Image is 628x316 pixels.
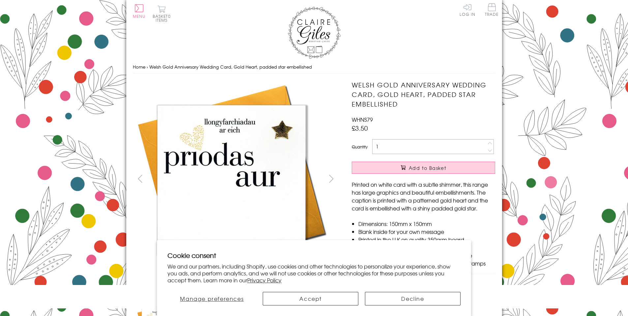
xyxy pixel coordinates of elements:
a: Trade [485,3,499,17]
button: Basket0 items [153,5,171,22]
li: Dimensions: 150mm x 150mm [358,220,495,228]
h1: Welsh Gold Anniversary Wedding Card, Gold Heart, padded star embellished [352,80,495,109]
nav: breadcrumbs [133,60,495,74]
li: Printed in the U.K on quality 350gsm board [358,236,495,243]
a: Log In [460,3,475,16]
button: Menu [133,4,146,18]
span: Welsh Gold Anniversary Wedding Card, Gold Heart, padded star embellished [149,64,312,70]
img: Claire Giles Greetings Cards [288,7,341,59]
h2: Cookie consent [167,251,461,260]
a: Privacy Policy [247,276,282,284]
button: prev [133,171,148,186]
span: Manage preferences [180,295,244,302]
li: Blank inside for your own message [358,228,495,236]
button: Decline [365,292,461,305]
button: Add to Basket [352,162,495,174]
p: Printed on white card with a subtle shimmer, this range has large graphics and beautiful embellis... [352,180,495,212]
button: Accept [263,292,358,305]
label: Quantity [352,144,368,150]
span: 0 items [156,13,171,23]
span: Trade [485,3,499,16]
img: Welsh Gold Anniversary Wedding Card, Gold Heart, padded star embellished [133,80,330,278]
span: Menu [133,13,146,19]
p: We and our partners, including Shopify, use cookies and other technologies to personalize your ex... [167,263,461,283]
button: next [324,171,339,186]
button: Manage preferences [167,292,256,305]
span: WHNS79 [352,115,373,123]
span: £3.50 [352,123,368,133]
span: Add to Basket [409,165,446,171]
a: Home [133,64,145,70]
img: Welsh Gold Anniversary Wedding Card, Gold Heart, padded star embellished [339,80,536,278]
span: › [147,64,148,70]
